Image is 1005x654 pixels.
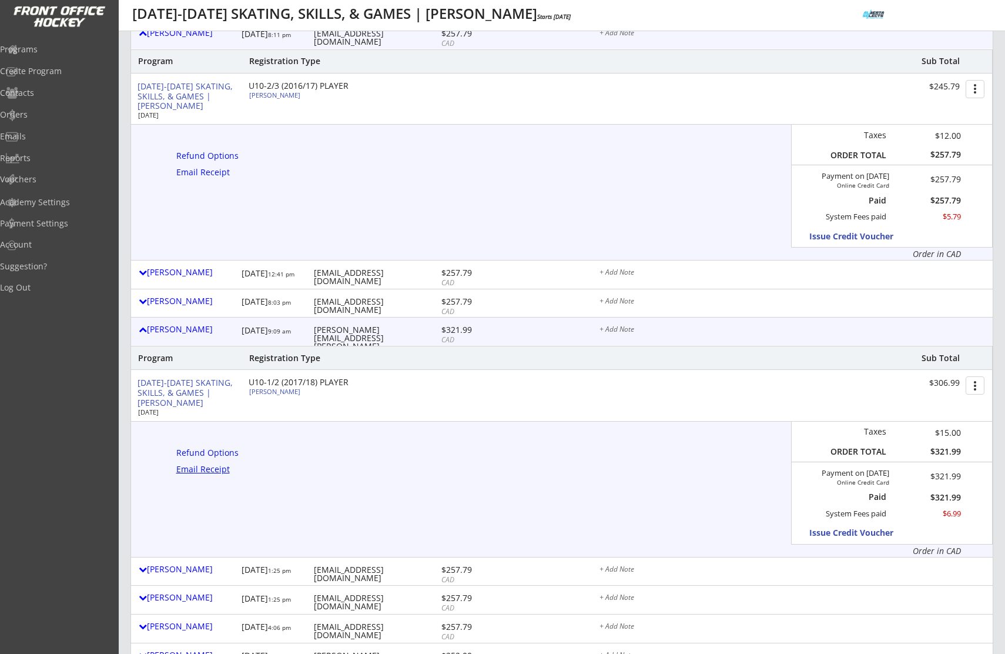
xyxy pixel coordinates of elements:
[138,56,202,66] div: Program
[242,293,305,314] div: [DATE]
[599,623,985,632] div: + Add Note
[441,603,505,613] div: CAD
[441,326,505,334] div: $321.99
[895,196,961,205] div: $257.79
[314,566,438,582] div: [EMAIL_ADDRESS][DOMAIN_NAME]
[825,248,961,260] div: Order in CAD
[895,129,961,142] div: $12.00
[441,29,505,38] div: $257.79
[139,297,236,305] div: [PERSON_NAME]
[441,307,505,317] div: CAD
[249,92,380,98] div: [PERSON_NAME]
[823,182,889,189] div: Online Credit Card
[895,493,961,502] div: $321.99
[139,622,236,630] div: [PERSON_NAME]
[268,31,291,39] font: 8:11 pm
[825,130,886,141] div: Taxes
[909,353,960,363] div: Sub Total
[138,112,232,118] div: [DATE]
[268,623,291,632] font: 4:06 pm
[242,265,305,285] div: [DATE]
[314,594,438,610] div: [EMAIL_ADDRESS][DOMAIN_NAME]
[895,426,961,439] div: $15.00
[441,566,505,574] div: $257.79
[895,149,961,160] div: $257.79
[139,565,236,573] div: [PERSON_NAME]
[895,509,961,519] div: $6.99
[242,562,305,582] div: [DATE]
[268,298,291,306] font: 8:03 pm
[268,270,294,278] font: 12:41 pm
[314,326,438,359] div: [PERSON_NAME][EMAIL_ADDRESS][PERSON_NAME][DOMAIN_NAME]
[895,212,961,222] div: $5.79
[138,82,239,111] div: [DATE]-[DATE] SKATING, SKILLS, & GAMES | [PERSON_NAME]
[138,378,239,408] div: [DATE]-[DATE] SKATING, SKILLS, & GAMES | [PERSON_NAME]
[138,353,202,363] div: Program
[441,623,505,631] div: $257.79
[139,593,236,602] div: [PERSON_NAME]
[176,168,236,176] div: Email Receipt
[242,619,305,639] div: [DATE]
[905,175,961,183] div: $257.79
[825,426,886,437] div: Taxes
[176,465,236,473] div: Email Receipt
[887,82,960,92] div: $245.79
[825,545,961,557] div: Order in CAD
[249,82,384,90] div: U10-2/3 (2016/17) PLAYER
[823,479,889,486] div: Online Credit Card
[249,353,384,363] div: Registration Type
[139,268,236,276] div: [PERSON_NAME]
[249,378,384,386] div: U10-1/2 (2017/18) PLAYER
[314,298,438,314] div: [EMAIL_ADDRESS][DOMAIN_NAME]
[249,56,384,66] div: Registration Type
[895,446,961,457] div: $321.99
[249,388,380,395] div: [PERSON_NAME]
[537,12,571,21] em: Starts [DATE]
[314,623,438,639] div: [EMAIL_ADDRESS][DOMAIN_NAME]
[139,325,236,333] div: [PERSON_NAME]
[809,228,918,244] button: Issue Credit Voucher
[796,172,889,181] div: Payment on [DATE]
[314,29,438,46] div: [EMAIL_ADDRESS][DOMAIN_NAME]
[441,575,505,585] div: CAD
[268,595,291,603] font: 1:25 pm
[441,632,505,642] div: CAD
[825,446,886,457] div: ORDER TOTAL
[815,509,886,519] div: System Fees paid
[441,39,505,49] div: CAD
[825,150,886,161] div: ORDER TOTAL
[242,322,305,342] div: [DATE]
[905,472,961,481] div: $321.99
[809,525,918,541] button: Issue Credit Voucher
[887,378,960,388] div: $306.99
[242,25,305,46] div: [DATE]
[599,298,985,307] div: + Add Note
[268,566,291,575] font: 1:25 pm
[176,449,243,457] div: Refund Options
[599,269,985,278] div: + Add Note
[832,195,886,206] div: Paid
[966,376,984,395] button: more_vert
[441,278,505,288] div: CAD
[441,594,505,602] div: $257.79
[832,492,886,502] div: Paid
[796,469,889,478] div: Payment on [DATE]
[441,298,505,306] div: $257.79
[441,269,505,277] div: $257.79
[268,327,291,335] font: 9:09 am
[599,594,985,603] div: + Add Note
[599,566,985,575] div: + Add Note
[139,29,236,37] div: [PERSON_NAME]
[441,335,505,345] div: CAD
[966,80,984,98] button: more_vert
[314,269,438,285] div: [EMAIL_ADDRESS][DOMAIN_NAME]
[599,326,985,335] div: + Add Note
[599,29,985,39] div: + Add Note
[138,409,232,415] div: [DATE]
[815,212,886,222] div: System Fees paid
[176,152,243,160] div: Refund Options
[242,590,305,610] div: [DATE]
[909,56,960,66] div: Sub Total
